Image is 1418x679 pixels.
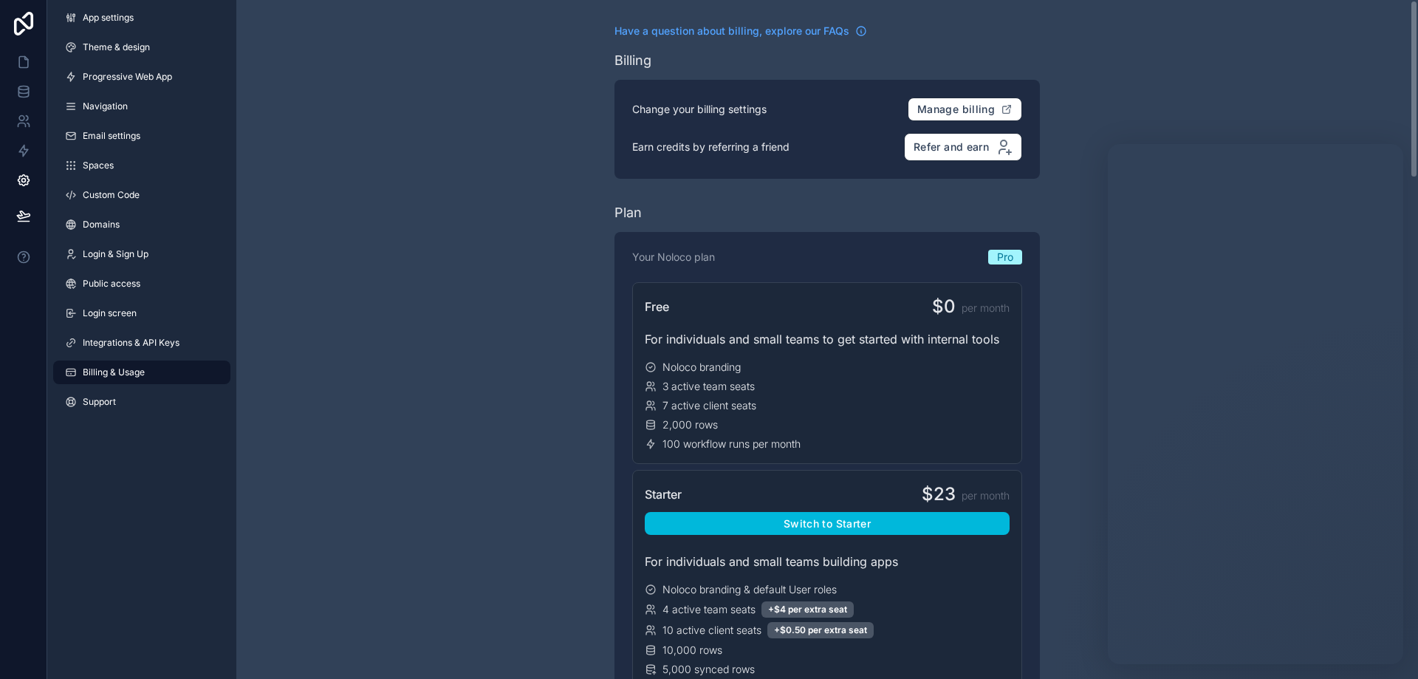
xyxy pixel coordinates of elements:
span: per month [962,488,1010,503]
span: Login & Sign Up [83,248,148,260]
span: Pro [997,250,1013,265]
a: Email settings [53,124,230,148]
div: For individuals and small teams building apps [645,553,1010,570]
a: Support [53,390,230,414]
span: Integrations & API Keys [83,337,179,349]
a: Navigation [53,95,230,118]
span: 10 active client seats [662,623,761,638]
span: Have a question about billing, explore our FAQs [614,24,849,38]
span: 2,000 rows [662,417,718,432]
a: Login & Sign Up [53,242,230,266]
span: Refer and earn [914,140,989,154]
a: Theme & design [53,35,230,59]
a: Custom Code [53,183,230,207]
a: Login screen [53,301,230,325]
span: Email settings [83,130,140,142]
p: Change your billing settings [632,102,767,117]
span: App settings [83,12,134,24]
iframe: Intercom live chat [1108,144,1403,664]
span: Domains [83,219,120,231]
span: 3 active team seats [662,379,755,394]
span: 5,000 synced rows [662,662,755,677]
span: Public access [83,278,140,290]
a: Spaces [53,154,230,177]
div: +$4 per extra seat [761,601,854,618]
span: 10,000 rows [662,643,722,658]
div: For individuals and small teams to get started with internal tools [645,330,1010,348]
span: Noloco branding [662,360,741,375]
a: App settings [53,6,230,30]
span: Starter [645,485,682,503]
span: $23 [922,482,956,506]
a: Domains [53,213,230,236]
span: Support [83,396,116,408]
span: 7 active client seats [662,398,756,413]
a: Progressive Web App [53,65,230,89]
span: Theme & design [83,41,150,53]
div: Plan [614,202,642,223]
span: Noloco branding & default User roles [662,582,837,597]
span: Custom Code [83,189,140,201]
span: Login screen [83,307,137,319]
a: Public access [53,272,230,296]
span: Manage billing [917,103,995,116]
span: 100 workflow runs per month [662,437,801,451]
p: Earn credits by referring a friend [632,140,790,154]
button: Manage billing [908,98,1022,121]
span: $0 [932,295,956,318]
span: 4 active team seats [662,602,756,617]
span: Spaces [83,160,114,171]
button: Refer and earn [904,133,1022,161]
a: Have a question about billing, explore our FAQs [614,24,867,38]
span: per month [962,301,1010,315]
p: Your Noloco plan [632,250,715,265]
span: Navigation [83,100,128,112]
span: Billing & Usage [83,366,145,378]
div: Billing [614,50,651,71]
span: Progressive Web App [83,71,172,83]
a: Billing & Usage [53,361,230,384]
span: Free [645,298,669,315]
button: Switch to Starter [645,512,1010,536]
div: +$0.50 per extra seat [767,622,874,638]
a: Integrations & API Keys [53,331,230,355]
